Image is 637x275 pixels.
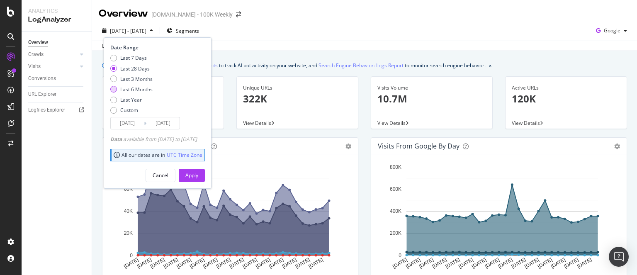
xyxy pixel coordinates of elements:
[243,84,352,92] div: Unique URLs
[28,38,48,47] div: Overview
[593,24,630,37] button: Google
[255,257,271,270] text: [DATE]
[28,74,56,83] div: Conversions
[512,84,620,92] div: Active URLs
[111,117,144,129] input: Start Date
[176,27,199,34] span: Segments
[345,144,351,149] div: gear
[110,65,153,72] div: Last 28 Days
[537,257,553,270] text: [DATE]
[28,106,65,114] div: Logfiles Explorer
[124,186,133,192] text: 60K
[136,257,153,270] text: [DATE]
[28,62,41,71] div: Visits
[110,54,153,61] div: Last 7 Days
[28,50,44,59] div: Crawls
[377,92,486,106] p: 10.7M
[512,92,620,106] p: 120K
[390,164,401,170] text: 800K
[377,84,486,92] div: Visits Volume
[28,90,86,99] a: URL Explorer
[179,169,205,182] button: Apply
[102,42,147,50] div: Last update
[102,61,627,70] div: info banner
[511,257,527,270] text: [DATE]
[243,92,352,106] p: 322K
[167,151,202,158] a: UTC Time Zone
[176,257,192,270] text: [DATE]
[457,257,474,270] text: [DATE]
[163,24,202,37] button: Segments
[378,142,460,150] div: Visits from Google by day
[110,44,203,51] div: Date Range
[390,231,401,236] text: 200K
[28,62,78,71] a: Visits
[120,54,147,61] div: Last 7 Days
[120,75,153,83] div: Last 3 Months
[390,208,401,214] text: 400K
[153,172,168,179] div: Cancel
[294,257,311,270] text: [DATE]
[390,186,401,192] text: 600K
[28,15,85,24] div: LogAnalyzer
[163,257,179,270] text: [DATE]
[399,253,401,258] text: 0
[110,107,153,114] div: Custom
[120,96,142,103] div: Last Year
[28,38,86,47] a: Overview
[512,119,540,127] span: View Details
[28,90,56,99] div: URL Explorer
[550,257,566,270] text: [DATE]
[391,257,408,270] text: [DATE]
[523,257,540,270] text: [DATE]
[185,172,198,179] div: Apply
[215,257,232,270] text: [DATE]
[307,257,324,270] text: [DATE]
[497,257,514,270] text: [DATE]
[146,169,175,182] button: Cancel
[484,257,501,270] text: [DATE]
[28,50,78,59] a: Crawls
[604,27,620,34] span: Google
[124,208,133,214] text: 40K
[471,257,487,270] text: [DATE]
[28,74,86,83] a: Conversions
[377,119,406,127] span: View Details
[445,257,461,270] text: [DATE]
[576,257,593,270] text: [DATE]
[268,257,284,270] text: [DATE]
[120,65,150,72] div: Last 28 Days
[609,247,629,267] div: Open Intercom Messenger
[28,7,85,15] div: Analytics
[405,257,421,270] text: [DATE]
[120,86,153,93] div: Last 6 Months
[110,86,153,93] div: Last 6 Months
[242,257,258,270] text: [DATE]
[124,231,133,236] text: 20K
[563,257,580,270] text: [DATE]
[110,61,486,70] div: We introduced 2 new report templates: to track AI bot activity on your website, and to monitor se...
[110,27,146,34] span: [DATE] - [DATE]
[431,257,448,270] text: [DATE]
[149,257,166,270] text: [DATE]
[614,144,620,149] div: gear
[99,7,148,21] div: Overview
[130,253,133,258] text: 0
[110,136,123,143] span: Data
[110,75,153,83] div: Last 3 Months
[202,257,219,270] text: [DATE]
[229,257,245,270] text: [DATE]
[151,10,233,19] div: [DOMAIN_NAME] - 100K Weekly
[120,107,138,114] div: Custom
[110,136,197,143] div: available from [DATE] to [DATE]
[28,106,86,114] a: Logfiles Explorer
[99,24,156,37] button: [DATE] - [DATE]
[189,257,205,270] text: [DATE]
[114,151,202,158] div: All our dates are in
[243,119,271,127] span: View Details
[123,257,139,270] text: [DATE]
[318,61,404,70] a: Search Engine Behavior: Logs Report
[281,257,298,270] text: [DATE]
[110,96,153,103] div: Last Year
[418,257,435,270] text: [DATE]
